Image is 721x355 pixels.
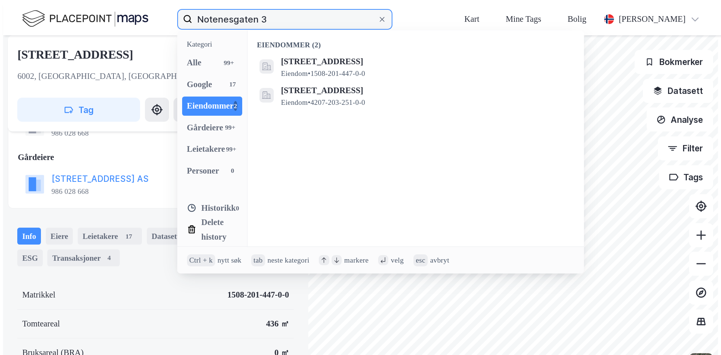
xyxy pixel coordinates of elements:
[228,166,237,176] div: 0
[247,30,584,52] div: Eiendommer (2)
[192,7,377,31] input: Søk på adresse, matrikkel, gårdeiere, leietakere eller personer
[187,99,234,113] div: Eiendommer
[78,228,142,245] div: Leietakere
[187,142,225,156] div: Leietakere
[22,288,55,302] div: Matrikkel
[187,40,242,48] div: Kategori
[51,187,89,196] div: 986 028 668
[201,215,237,244] div: Delete history
[187,56,202,70] div: Alle
[281,54,569,69] span: [STREET_ADDRESS]
[187,254,215,266] div: Ctrl + k
[227,288,289,302] div: 1508-201-447-0-0
[47,249,120,266] div: Transaksjoner
[17,69,214,83] div: 6002, [GEOGRAPHIC_DATA], [GEOGRAPHIC_DATA]
[647,107,713,131] button: Analyse
[658,136,713,160] button: Filter
[22,317,60,331] div: Tomteareal
[17,45,135,64] div: [STREET_ADDRESS]
[643,79,713,103] button: Datasett
[18,150,284,165] div: Gårdeiere
[506,12,541,26] div: Mine Tags
[619,12,686,26] div: [PERSON_NAME]
[46,228,73,245] div: Eiere
[228,80,237,89] div: 17
[17,228,41,245] div: Info
[391,255,404,265] div: velg
[413,254,428,266] div: esc
[51,128,89,138] div: 986 028 668
[267,255,309,265] div: neste kategori
[568,12,587,26] div: Bolig
[220,58,237,68] div: 99+
[659,165,713,189] button: Tags
[281,83,569,98] span: [STREET_ADDRESS]
[251,254,265,266] div: tab
[22,9,148,30] img: logo.f888ab2527a4732fd821a326f86c7f29.svg
[465,12,480,26] div: Kart
[17,249,42,266] div: ESG
[281,69,365,79] span: Eiendom • 1508-201-447-0-0
[187,201,236,215] div: Historikk
[17,98,140,122] button: Tag
[635,50,713,74] button: Bokmerker
[187,121,223,135] div: Gårdeiere
[223,123,237,133] div: 99+
[121,230,137,242] div: 17
[187,77,212,92] div: Google
[234,101,237,111] div: 2
[281,98,365,107] span: Eiendom • 4207-203-251-0-0
[236,203,239,213] div: 0
[217,255,241,265] div: nytt søk
[103,252,115,264] div: 4
[266,317,289,331] div: 436 ㎡
[225,145,237,154] div: 99+
[430,255,449,265] div: avbryt
[683,319,721,355] iframe: Chat Widget
[147,228,199,245] div: Datasett
[187,164,219,178] div: Personer
[344,255,369,265] div: markere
